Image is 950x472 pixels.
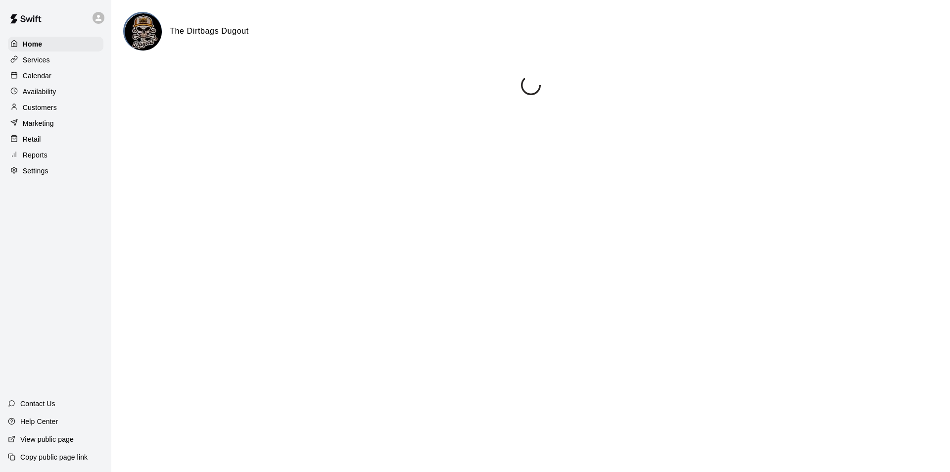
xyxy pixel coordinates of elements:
p: Settings [23,166,48,176]
p: Home [23,39,43,49]
a: Availability [8,84,103,99]
p: Customers [23,103,57,112]
img: The Dirtbags Dugout logo [125,13,162,51]
h6: The Dirtbags Dugout [170,25,249,38]
p: Calendar [23,71,51,81]
p: Services [23,55,50,65]
p: Help Center [20,417,58,426]
p: Marketing [23,118,54,128]
a: Marketing [8,116,103,131]
a: Services [8,52,103,67]
a: Settings [8,163,103,178]
p: Availability [23,87,56,97]
a: Retail [8,132,103,147]
p: View public page [20,434,74,444]
a: Calendar [8,68,103,83]
a: Customers [8,100,103,115]
p: Copy public page link [20,452,88,462]
a: Reports [8,148,103,162]
a: Home [8,37,103,52]
p: Contact Us [20,399,55,409]
p: Reports [23,150,47,160]
p: Retail [23,134,41,144]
